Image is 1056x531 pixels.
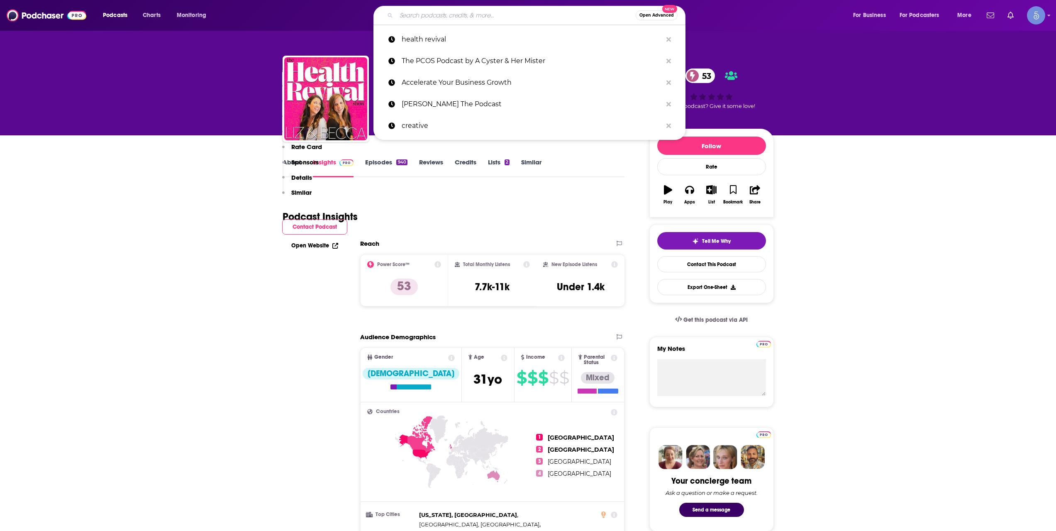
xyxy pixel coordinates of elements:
span: [US_STATE], [GEOGRAPHIC_DATA] [419,511,517,518]
button: Apps [679,180,700,210]
span: 53 [694,69,715,83]
p: Sarah Fader The Podcast [402,93,662,115]
div: Ask a question or make a request. [666,489,758,496]
div: Search podcasts, credits, & more... [381,6,693,25]
span: $ [559,371,569,384]
span: 3 [536,458,543,465]
div: Play [663,200,672,205]
h2: Audience Demographics [360,333,436,341]
span: Good podcast? Give it some love! [668,103,755,109]
span: More [957,10,971,21]
button: open menu [97,9,138,22]
span: Tell Me Why [702,238,731,245]
p: creative [402,115,662,137]
span: [GEOGRAPHIC_DATA] [548,434,614,441]
a: Episodes940 [365,158,407,177]
a: Charts [137,9,166,22]
div: 53Good podcast? Give it some love! [649,63,774,115]
button: Similar [282,188,312,204]
h3: Under 1.4k [557,281,605,293]
a: 53 [685,69,715,83]
img: Jules Profile [713,445,737,469]
input: Search podcasts, credits, & more... [396,9,636,22]
img: Barbara Profile [686,445,710,469]
img: Jon Profile [741,445,765,469]
span: Charts [143,10,161,21]
button: Sponsors [282,158,319,174]
img: Podchaser Pro [756,431,771,438]
a: Lists2 [488,158,510,177]
a: creative [373,115,685,137]
span: [GEOGRAPHIC_DATA] [548,458,611,465]
p: 53 [390,279,418,295]
button: Contact Podcast [282,219,347,235]
div: 2 [505,159,510,165]
a: Contact This Podcast [657,256,766,272]
button: Bookmark [722,180,744,210]
span: Income [526,355,545,360]
button: Send a message [679,503,744,517]
img: Podchaser Pro [756,341,771,347]
div: List [708,200,715,205]
p: Accelerate Your Business Growth [402,72,662,93]
a: health revival [373,29,685,50]
img: Podchaser - Follow, Share and Rate Podcasts [7,7,86,23]
span: New [662,5,677,13]
p: Sponsors [291,158,319,166]
span: [GEOGRAPHIC_DATA], [GEOGRAPHIC_DATA] [419,521,539,528]
span: [GEOGRAPHIC_DATA] [548,446,614,453]
span: Logged in as Spiral5-G1 [1027,6,1045,24]
button: List [700,180,722,210]
p: health revival [402,29,662,50]
button: open menu [847,9,896,22]
div: Apps [684,200,695,205]
div: Bookmark [723,200,743,205]
span: Podcasts [103,10,127,21]
span: Age [474,355,484,360]
a: Similar [521,158,541,177]
a: [PERSON_NAME] The Podcast [373,93,685,115]
p: Details [291,174,312,181]
span: $ [517,371,527,384]
span: , [419,520,541,529]
span: , [419,510,518,520]
button: Details [282,174,312,189]
button: Play [657,180,679,210]
button: Export One-Sheet [657,279,766,295]
a: The Health Revival Show [284,57,367,140]
span: 1 [536,434,543,440]
div: [DEMOGRAPHIC_DATA] [363,368,459,379]
label: My Notes [657,345,766,359]
span: Open Advanced [639,13,674,17]
span: $ [549,371,558,384]
span: 4 [536,470,543,477]
a: Show notifications dropdown [1004,8,1017,22]
h3: Top Cities [367,512,416,517]
h2: New Episode Listens [551,262,597,267]
span: Gender [374,355,393,360]
a: Accelerate Your Business Growth [373,72,685,93]
span: 2 [536,446,543,453]
button: Open AdvancedNew [636,10,678,20]
div: 940 [396,159,407,165]
p: The PCOS Podcast by A Cyster & Her Mister [402,50,662,72]
a: Pro website [756,340,771,347]
span: [GEOGRAPHIC_DATA] [548,470,611,477]
h3: 7.7k-11k [475,281,510,293]
a: The PCOS Podcast by A Cyster & Her Mister [373,50,685,72]
div: Mixed [581,372,615,384]
img: tell me why sparkle [692,238,699,245]
span: Get this podcast via API [683,316,748,323]
button: Follow [657,137,766,155]
span: Monitoring [177,10,206,21]
a: Credits [455,158,476,177]
button: open menu [171,9,217,22]
a: Reviews [419,158,443,177]
h2: Total Monthly Listens [463,262,510,267]
button: open menu [951,9,982,22]
span: 31 yo [473,371,502,387]
h2: Power Score™ [377,262,410,267]
span: $ [538,371,548,384]
div: Share [749,200,761,205]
